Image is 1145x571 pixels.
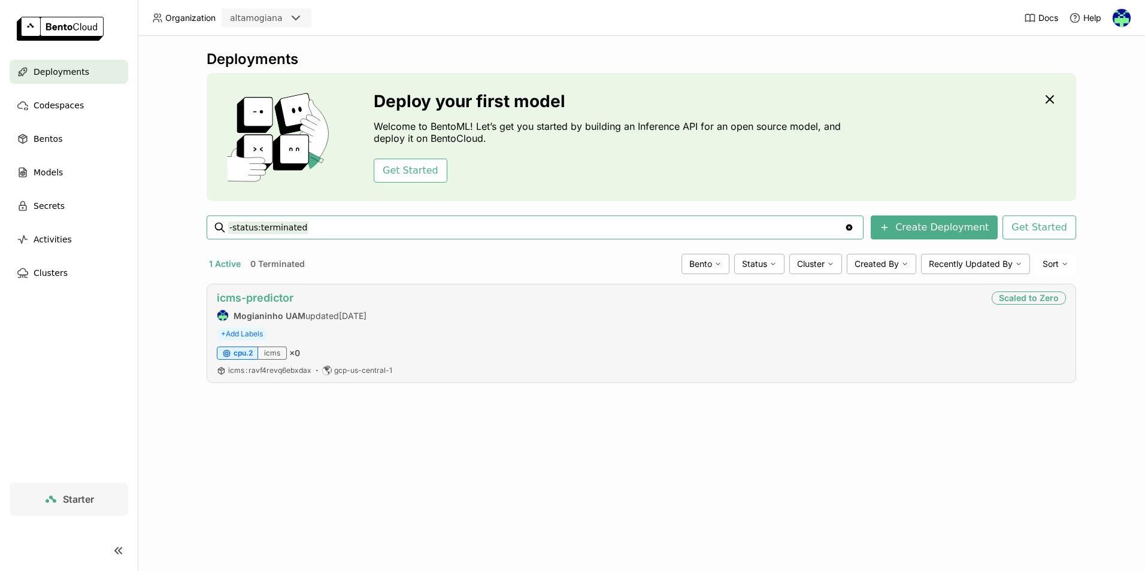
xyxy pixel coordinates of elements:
[334,366,392,375] span: gcp-us-central-1
[1043,259,1059,269] span: Sort
[742,259,767,269] span: Status
[217,327,267,341] span: +Add Labels
[10,60,128,84] a: Deployments
[216,92,345,182] img: cover onboarding
[230,12,283,24] div: altamogiana
[871,215,998,239] button: Create Deployment
[34,266,68,280] span: Clusters
[1035,254,1076,274] div: Sort
[34,165,63,180] span: Models
[797,259,825,269] span: Cluster
[228,366,311,375] a: icms:ravf4revq6ebxdax
[10,160,128,184] a: Models
[844,223,854,232] svg: Clear value
[10,227,128,251] a: Activities
[339,311,366,321] span: [DATE]
[10,261,128,285] a: Clusters
[855,259,899,269] span: Created By
[34,98,84,113] span: Codespaces
[258,347,287,360] div: icms
[1038,13,1058,23] span: Docs
[374,92,847,111] h3: Deploy your first model
[246,366,247,375] span: :
[217,291,293,304] a: icms-predictor
[10,127,128,151] a: Bentos
[34,199,65,213] span: Secrets
[681,254,729,274] div: Bento
[289,348,300,359] span: × 0
[228,366,311,375] span: icms ravf4revq6ebxdax
[217,310,228,321] img: Mogianinho UAM
[1083,13,1101,23] span: Help
[248,256,307,272] button: 0 Terminated
[10,482,128,516] a: Starter
[63,493,94,505] span: Starter
[284,13,285,25] input: Selected altamogiana.
[992,291,1066,305] div: Scaled to Zero
[17,17,104,41] img: logo
[1069,12,1101,24] div: Help
[1002,215,1076,239] button: Get Started
[929,259,1013,269] span: Recently Updated By
[207,50,1076,68] div: Deployments
[34,232,72,247] span: Activities
[374,159,447,183] button: Get Started
[374,120,847,144] p: Welcome to BentoML! Let’s get you started by building an Inference API for an open source model, ...
[789,254,842,274] div: Cluster
[234,311,305,321] strong: Mogianinho UAM
[1024,12,1058,24] a: Docs
[10,194,128,218] a: Secrets
[734,254,784,274] div: Status
[34,132,62,146] span: Bentos
[10,93,128,117] a: Codespaces
[217,309,366,321] div: updated
[689,259,712,269] span: Bento
[234,348,253,358] span: cpu.2
[1113,9,1131,27] img: Mogianinho UAM
[921,254,1030,274] div: Recently Updated By
[847,254,916,274] div: Created By
[228,218,844,237] input: Search
[165,13,216,23] span: Organization
[34,65,89,79] span: Deployments
[207,256,243,272] button: 1 Active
